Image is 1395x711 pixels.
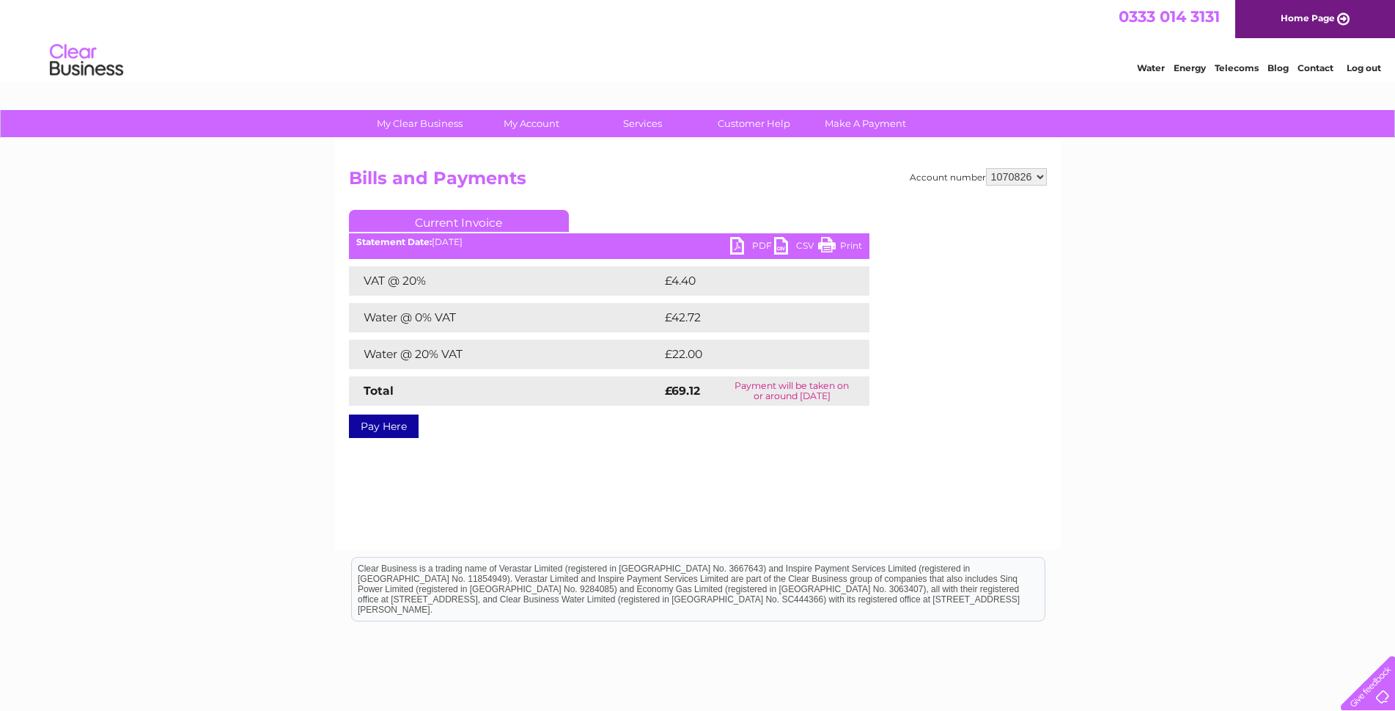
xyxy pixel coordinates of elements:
[364,384,394,398] strong: Total
[1298,62,1333,73] a: Contact
[349,415,419,438] a: Pay Here
[1174,62,1206,73] a: Energy
[661,266,836,296] td: £4.40
[661,303,839,332] td: £42.72
[349,168,1047,196] h2: Bills and Payments
[349,303,661,332] td: Water @ 0% VAT
[1347,62,1381,73] a: Log out
[661,340,840,369] td: £22.00
[349,340,661,369] td: Water @ 20% VAT
[356,236,432,247] b: Statement Date:
[359,110,480,137] a: My Clear Business
[665,384,700,398] strong: £69.12
[471,110,592,137] a: My Account
[818,237,862,258] a: Print
[730,237,774,258] a: PDF
[715,376,869,406] td: Payment will be taken on or around [DATE]
[1137,62,1165,73] a: Water
[693,110,814,137] a: Customer Help
[910,168,1047,186] div: Account number
[1215,62,1259,73] a: Telecoms
[349,237,869,247] div: [DATE]
[1267,62,1289,73] a: Blog
[349,266,661,296] td: VAT @ 20%
[774,237,818,258] a: CSV
[49,38,124,83] img: logo.png
[805,110,926,137] a: Make A Payment
[349,210,569,232] a: Current Invoice
[582,110,703,137] a: Services
[352,8,1045,71] div: Clear Business is a trading name of Verastar Limited (registered in [GEOGRAPHIC_DATA] No. 3667643...
[1119,7,1220,26] a: 0333 014 3131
